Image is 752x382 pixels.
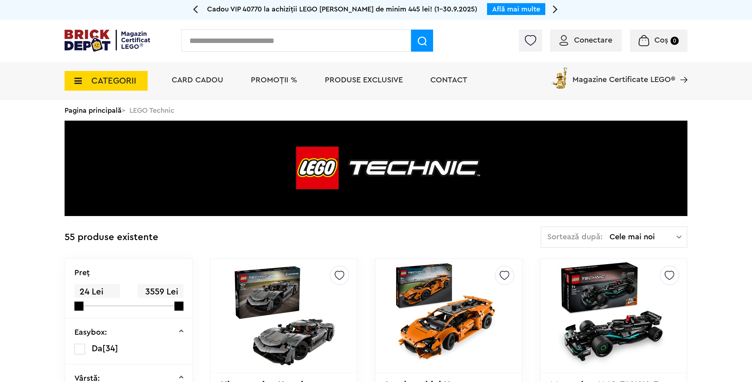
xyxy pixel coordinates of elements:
[102,344,118,353] span: [34]
[74,284,120,300] span: 24 Lei
[572,65,675,84] span: Magazine Certificate LEGO®
[74,269,90,277] p: Preţ
[558,261,669,371] img: Mercedes-AMG F1 W14 E Performance Pull-Back
[671,37,679,45] small: 0
[430,76,467,84] a: Contact
[547,233,603,241] span: Sortează după:
[207,6,477,13] span: Cadou VIP 40770 la achiziții LEGO [PERSON_NAME] de minim 445 lei! (1-30.9.2025)
[91,76,136,85] span: CATEGORII
[172,76,223,84] a: Card Cadou
[609,233,676,241] span: Cele mai noi
[74,328,107,336] p: Easybox:
[654,36,668,44] span: Coș
[229,261,339,371] img: Hipermasina Koenigsegg Jesko Gri Absolut
[65,107,122,114] a: Pagina principală
[65,121,687,216] img: LEGO Technic
[65,100,687,121] div: > LEGO Technic
[325,76,403,84] a: Produse exclusive
[559,36,612,44] a: Conectare
[251,76,297,84] a: PROMOȚII %
[393,261,504,371] img: Lamborghini Huracan Tecnica Orange
[675,65,687,73] a: Magazine Certificate LEGO®
[92,344,102,353] span: Da
[574,36,612,44] span: Conectare
[137,284,183,300] span: 3559 Lei
[492,6,540,13] a: Află mai multe
[65,226,158,249] div: 55 produse existente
